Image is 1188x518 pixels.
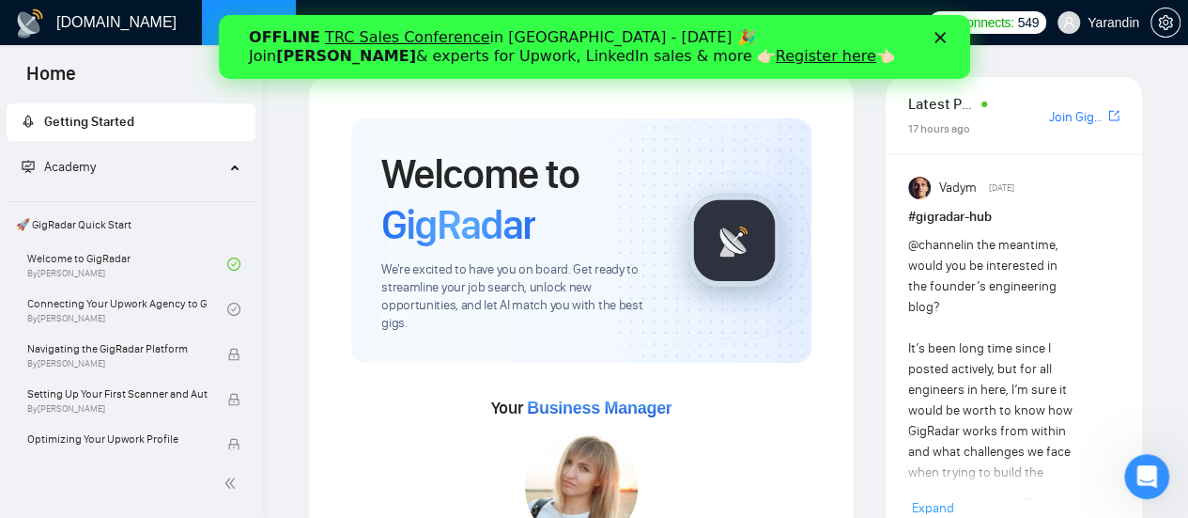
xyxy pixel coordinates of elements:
[227,438,240,451] span: lock
[1018,12,1039,33] span: 549
[381,199,535,250] span: GigRadar
[44,159,96,175] span: Academy
[227,303,240,316] span: check-circle
[381,149,657,250] h1: Welcome to
[912,500,954,516] span: Expand
[27,385,208,403] span: Setting Up Your First Scanner and Auto-Bidder
[908,237,964,253] span: @channel
[1049,107,1104,128] a: Join GigRadar Slack Community
[1108,108,1119,123] span: export
[227,393,240,406] span: lock
[491,398,672,418] span: Your
[988,180,1013,196] span: [DATE]
[22,159,96,175] span: Academy
[7,103,255,141] li: Getting Started
[1150,15,1180,30] a: setting
[908,177,931,199] img: Vadym
[908,122,970,135] span: 17 hours ago
[939,178,977,198] span: Vadym
[224,474,242,493] span: double-left
[22,115,35,128] span: rocket
[27,448,208,460] span: By [PERSON_NAME]
[27,430,208,448] span: Optimizing Your Upwork Profile
[908,92,976,116] span: Latest Posts from the GigRadar Community
[438,14,507,30] a: searchScanner
[8,206,254,243] span: 🚀 GigRadar Quick Start
[1124,454,1169,499] iframe: Intercom live chat
[22,160,35,173] span: fund-projection-screen
[221,14,277,30] a: homeHome
[1151,15,1180,30] span: setting
[15,8,45,39] img: logo
[557,32,657,50] a: Register here
[27,403,208,415] span: By [PERSON_NAME]
[527,399,671,417] span: Business Manager
[219,15,970,79] iframe: Intercom live chat banner
[1150,8,1180,38] button: setting
[27,289,227,330] a: Connecting Your Upwork Agency to GigRadarBy[PERSON_NAME]
[315,14,400,30] a: dashboardDashboard
[1108,107,1119,125] a: export
[27,358,208,369] span: By [PERSON_NAME]
[227,258,240,271] span: check-circle
[908,207,1119,228] h1: # gigradar-hub
[44,114,134,130] span: Getting Started
[227,348,240,361] span: lock
[1062,16,1075,29] span: user
[381,261,657,333] span: We're excited to have you on board. Get ready to streamline your job search, unlock new opportuni...
[716,17,734,28] div: Close
[27,339,208,358] span: Navigating the GigRadar Platform
[957,12,1013,33] span: Connects:
[11,60,91,100] span: Home
[27,243,227,285] a: Welcome to GigRadarBy[PERSON_NAME]
[687,194,781,288] img: gigradar-logo.png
